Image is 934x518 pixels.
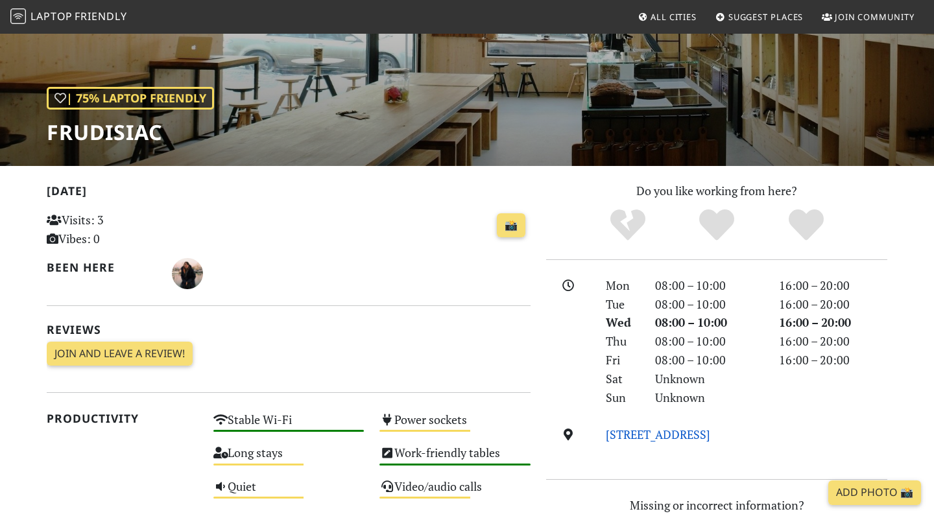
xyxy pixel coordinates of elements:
div: | 75% Laptop Friendly [47,87,214,110]
div: Definitely! [761,207,851,243]
a: All Cities [632,5,702,29]
h2: Reviews [47,323,531,336]
h2: Been here [47,261,156,274]
span: Suggest Places [728,11,804,23]
span: Letícia Ramalho [172,265,203,280]
div: Mon [598,276,647,295]
a: Suggest Places [710,5,809,29]
div: Stable Wi-Fi [206,409,372,442]
span: Laptop [30,9,73,23]
a: [STREET_ADDRESS] [606,427,710,442]
img: LaptopFriendly [10,8,26,24]
div: Wed [598,313,647,332]
div: 16:00 – 20:00 [771,351,895,370]
div: Thu [598,332,647,351]
h2: [DATE] [47,184,531,203]
div: Work-friendly tables [372,442,538,475]
div: 08:00 – 10:00 [647,313,771,332]
a: Add Photo 📸 [828,480,921,505]
div: Long stays [206,442,372,475]
a: 📸 [497,213,525,238]
p: Visits: 3 Vibes: 0 [47,211,198,248]
h2: Productivity [47,412,198,425]
div: 08:00 – 10:00 [647,351,771,370]
div: 08:00 – 10:00 [647,332,771,351]
div: Video/audio calls [372,476,538,509]
div: Sun [598,388,647,407]
div: 16:00 – 20:00 [771,295,895,314]
div: 16:00 – 20:00 [771,332,895,351]
p: Do you like working from here? [546,182,887,200]
img: 1383-leticia.jpg [172,258,203,289]
span: All Cities [651,11,697,23]
div: 16:00 – 20:00 [771,313,895,332]
p: Missing or incorrect information? [546,496,887,515]
div: 08:00 – 10:00 [647,276,771,295]
div: 16:00 – 20:00 [771,276,895,295]
div: Unknown [647,370,771,388]
h1: Frudisiac [47,120,214,145]
div: Power sockets [372,409,538,442]
div: 08:00 – 10:00 [647,295,771,314]
span: Friendly [75,9,126,23]
div: Quiet [206,476,372,509]
div: Tue [598,295,647,314]
div: Sat [598,370,647,388]
div: No [583,207,673,243]
span: Join Community [835,11,915,23]
div: Fri [598,351,647,370]
div: Unknown [647,388,771,407]
a: Join Community [817,5,920,29]
div: Yes [672,207,761,243]
a: Join and leave a review! [47,342,193,366]
a: LaptopFriendly LaptopFriendly [10,6,127,29]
